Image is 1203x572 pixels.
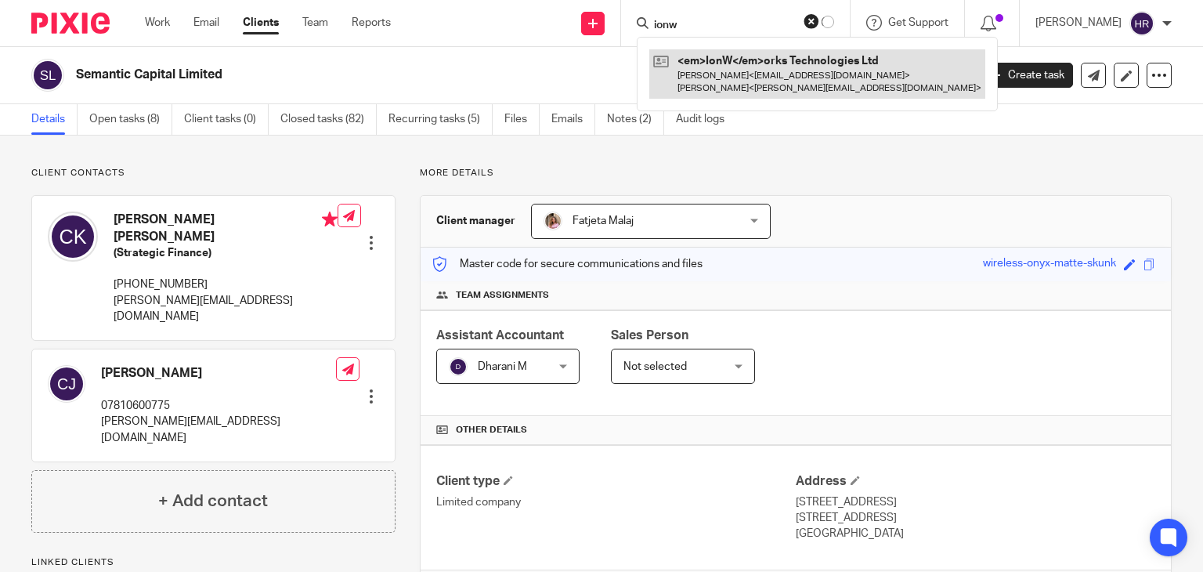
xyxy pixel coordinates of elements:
p: More details [420,167,1172,179]
button: Clear [804,13,819,29]
img: Pixie [31,13,110,34]
a: Open tasks (8) [89,104,172,135]
span: Assistant Accountant [436,329,564,342]
div: wireless-onyx-matte-skunk [983,255,1116,273]
img: svg%3E [1129,11,1154,36]
a: Client tasks (0) [184,104,269,135]
h4: [PERSON_NAME] [PERSON_NAME] [114,212,338,245]
p: [PERSON_NAME][EMAIL_ADDRESS][DOMAIN_NAME] [101,414,336,446]
a: Emails [551,104,595,135]
h4: Address [796,473,1155,490]
p: [GEOGRAPHIC_DATA] [796,526,1155,541]
p: [PHONE_NUMBER] [114,277,338,292]
a: Reports [352,15,391,31]
span: Team assignments [456,289,549,302]
i: Primary [322,212,338,227]
a: Notes (2) [607,104,664,135]
span: Sales Person [611,329,688,342]
p: [PERSON_NAME][EMAIL_ADDRESS][DOMAIN_NAME] [114,293,338,325]
p: Linked clients [31,556,396,569]
a: Email [193,15,219,31]
a: Clients [243,15,279,31]
span: Other details [456,424,527,436]
h5: (Strategic Finance) [114,245,338,261]
a: Recurring tasks (5) [388,104,493,135]
p: [STREET_ADDRESS] [796,494,1155,510]
a: Create task [982,63,1073,88]
h2: Semantic Capital Limited [76,67,782,83]
a: Audit logs [676,104,736,135]
span: Get Support [888,17,948,28]
p: Limited company [436,494,796,510]
p: [STREET_ADDRESS] [796,510,1155,526]
h4: + Add contact [158,489,268,513]
a: Files [504,104,540,135]
img: svg%3E [48,365,85,403]
span: Fatjeta Malaj [573,215,634,226]
a: Details [31,104,78,135]
img: svg%3E [48,212,98,262]
h3: Client manager [436,213,515,229]
span: Not selected [623,361,687,372]
h4: Client type [436,473,796,490]
a: Team [302,15,328,31]
p: 07810600775 [101,398,336,414]
img: MicrosoftTeams-image%20(5).png [544,212,562,230]
a: Work [145,15,170,31]
p: Master code for secure communications and files [432,256,703,272]
h4: [PERSON_NAME] [101,365,336,382]
img: svg%3E [449,357,468,376]
img: svg%3E [31,59,64,92]
a: Closed tasks (82) [280,104,377,135]
span: Dharani M [478,361,527,372]
svg: Results are loading [822,16,834,28]
p: [PERSON_NAME] [1035,15,1122,31]
input: Search [652,19,793,33]
p: Client contacts [31,167,396,179]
